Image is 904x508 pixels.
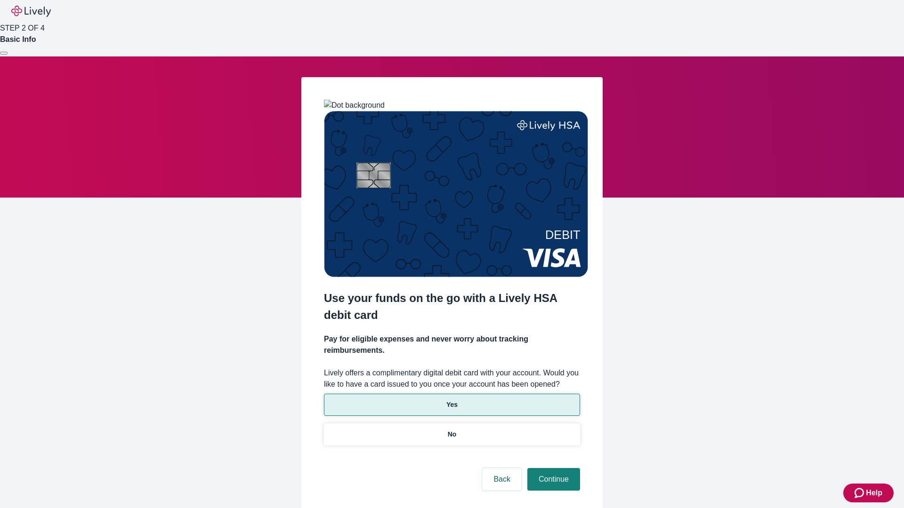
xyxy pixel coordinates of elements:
[866,487,882,499] span: Help
[527,468,580,491] button: Continue
[324,423,580,445] button: No
[324,290,580,324] h2: Use your funds on the go with a Lively HSA debit card
[855,487,866,499] svg: Zendesk support icon
[324,111,588,277] img: Debit card
[324,333,580,356] h4: Pay for eligible expenses and never worry about tracking reimbursements.
[324,367,580,390] label: Lively offers a complimentary digital debit card with your account. Would you like to have a card...
[11,6,51,17] img: Lively
[482,468,522,491] button: Back
[446,400,458,410] p: Yes
[843,484,894,502] button: Zendesk support iconHelp
[324,394,580,416] button: Yes
[448,429,457,439] p: No
[324,100,385,111] img: Dot background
